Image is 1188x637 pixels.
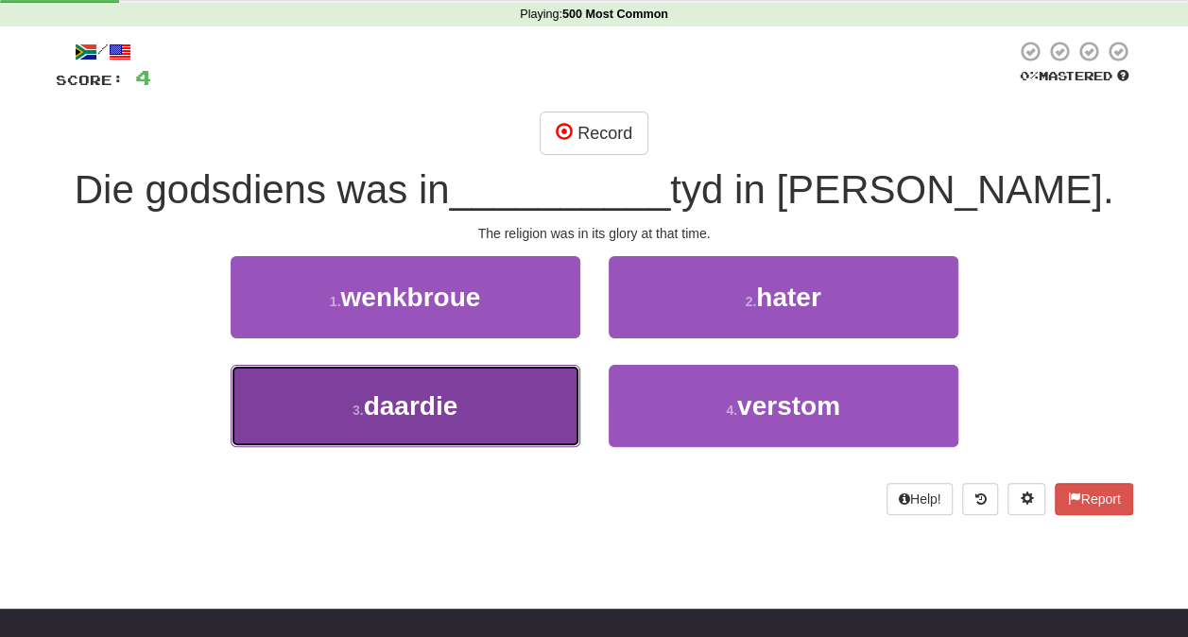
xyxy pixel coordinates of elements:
div: Mastered [1016,68,1133,85]
div: / [56,40,151,63]
button: 3.daardie [231,365,580,447]
span: tyd in [PERSON_NAME]. [670,167,1113,212]
button: Help! [887,483,954,515]
div: The religion was in its glory at that time. [56,224,1133,243]
span: hater [756,283,820,312]
button: Record [540,112,648,155]
strong: 500 Most Common [562,8,668,21]
span: 0 % [1020,68,1039,83]
span: 4 [135,65,151,89]
span: wenkbroue [340,283,480,312]
small: 1 . [330,294,341,309]
button: 2.hater [609,256,958,338]
span: verstom [737,391,840,421]
span: Die godsdiens was in [75,167,450,212]
small: 4 . [726,403,737,418]
span: Score: [56,72,124,88]
small: 3 . [353,403,364,418]
button: 1.wenkbroue [231,256,580,338]
small: 2 . [745,294,756,309]
button: Round history (alt+y) [962,483,998,515]
button: Report [1055,483,1132,515]
span: __________ [450,167,671,212]
button: 4.verstom [609,365,958,447]
span: daardie [364,391,458,421]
